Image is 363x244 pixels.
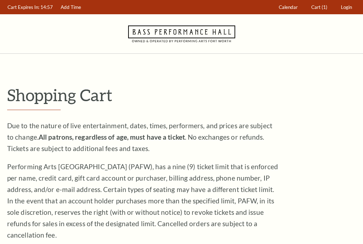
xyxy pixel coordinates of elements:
[341,4,352,10] span: Login
[7,4,39,10] span: Cart Expires In:
[7,86,356,104] p: Shopping Cart
[311,4,321,10] span: Cart
[308,0,331,14] a: Cart (1)
[276,0,301,14] a: Calendar
[338,0,356,14] a: Login
[39,133,185,141] strong: All patrons, regardless of age, must have a ticket
[279,4,298,10] span: Calendar
[7,121,272,152] span: Due to the nature of live entertainment, dates, times, performers, and prices are subject to chan...
[40,4,53,10] span: 14:57
[322,4,327,10] span: (1)
[57,0,85,14] a: Add Time
[7,161,278,241] p: Performing Arts [GEOGRAPHIC_DATA] (PAFW), has a nine (9) ticket limit that is enforced per name, ...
